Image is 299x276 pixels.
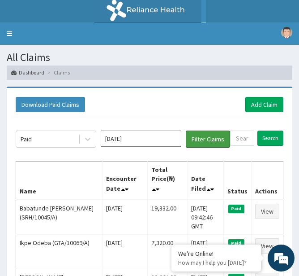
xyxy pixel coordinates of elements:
[257,131,283,146] input: Search
[16,97,85,112] button: Download Paid Claims
[230,131,254,146] input: Search by HMO ID
[178,250,254,258] div: We're Online!
[228,205,244,213] span: Paid
[255,238,279,254] a: View
[147,161,187,200] th: Total Price(₦)
[103,161,147,200] th: Encounter Date
[186,131,230,148] button: Filter Claims
[7,52,292,63] h1: All Claims
[223,161,251,200] th: Status
[255,204,279,219] a: View
[251,161,283,200] th: Actions
[21,135,32,144] div: Paid
[187,234,223,269] td: [DATE] 09:17:25 GMT
[47,50,150,62] div: Chat with us now
[187,200,223,235] td: [DATE] 09:42:46 GMT
[4,182,171,214] textarea: Type your message and hit 'Enter'
[147,234,187,269] td: 7,320.00
[147,200,187,235] td: 19,332.00
[11,69,44,76] a: Dashboard
[178,259,254,267] p: How may I help you today?
[187,161,223,200] th: Date Filed
[16,234,103,269] td: Ikpe Odeba (GTA/10069/A)
[52,82,124,172] span: We're online!
[228,239,244,247] span: Paid
[17,45,36,67] img: d_794563401_company_1708531726252_794563401
[45,69,70,76] li: Claims
[103,200,147,235] td: [DATE]
[16,161,103,200] th: Name
[103,234,147,269] td: [DATE]
[245,97,283,112] a: Add Claim
[147,4,168,26] div: Minimize live chat window
[281,27,292,38] img: User Image
[16,200,103,235] td: Babatunde [PERSON_NAME] (SRH/10045/A)
[101,131,181,147] input: Select Month and Year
